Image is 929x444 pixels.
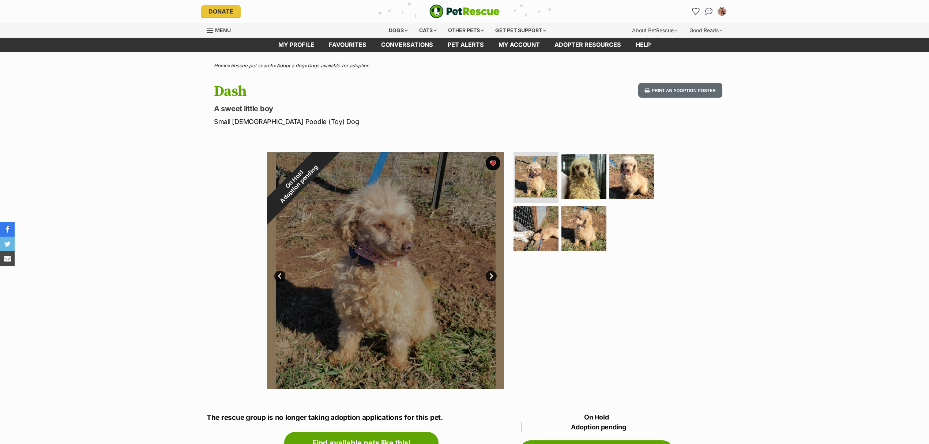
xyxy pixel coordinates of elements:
p: A sweet little boy [214,104,523,114]
p: Small [DEMOGRAPHIC_DATA] Poodle (Toy) Dog [214,117,523,127]
img: Photo of Dash [561,154,606,199]
a: Pet alerts [440,38,491,52]
img: Photo of Dash [561,206,606,251]
a: Donate [201,5,241,18]
div: About PetRescue [627,23,683,38]
img: Jacqueline MANN profile pic [718,8,726,15]
a: PetRescue [429,4,500,18]
a: Conversations [703,5,715,17]
span: Adoption pending [522,422,673,432]
img: chat-41dd97257d64d25036548639549fe6c8038ab92f7586957e7f3b1b290dea8141.svg [705,8,713,15]
a: Help [628,38,658,52]
img: Photo of Dash [514,206,558,251]
a: Favourites [690,5,702,17]
p: On Hold [520,412,673,432]
div: Good Reads [684,23,728,38]
a: Prev [274,271,285,282]
div: Other pets [443,23,489,38]
span: Adoption pending [276,161,323,207]
a: Home [214,63,227,68]
p: The rescue group is no longer taking adoption applications for this pet. [207,413,516,423]
button: favourite [486,156,500,170]
a: Favourites [321,38,374,52]
img: logo-e224e6f780fb5917bec1dbf3a21bbac754714ae5b6737aabdf751b685950b380.svg [429,4,500,18]
a: Next [486,271,497,282]
a: Adopt a dog [277,63,304,68]
div: Cats [414,23,442,38]
div: Get pet support [490,23,551,38]
img: Photo of Dash [609,154,654,199]
ul: Account quick links [690,5,728,17]
a: Adopter resources [547,38,628,52]
a: My account [491,38,547,52]
span: Menu [215,27,231,33]
a: My profile [271,38,321,52]
a: Menu [207,23,236,36]
a: Dogs available for adoption [308,63,369,68]
div: Dogs [384,23,413,38]
h1: Dash [214,83,523,100]
a: Rescue pet search [231,63,273,68]
button: Print an adoption poster [638,83,722,98]
img: Photo of Dash [515,156,557,197]
div: On Hold [248,133,345,230]
a: conversations [374,38,440,52]
div: > > > [196,63,733,68]
button: My account [716,5,728,17]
